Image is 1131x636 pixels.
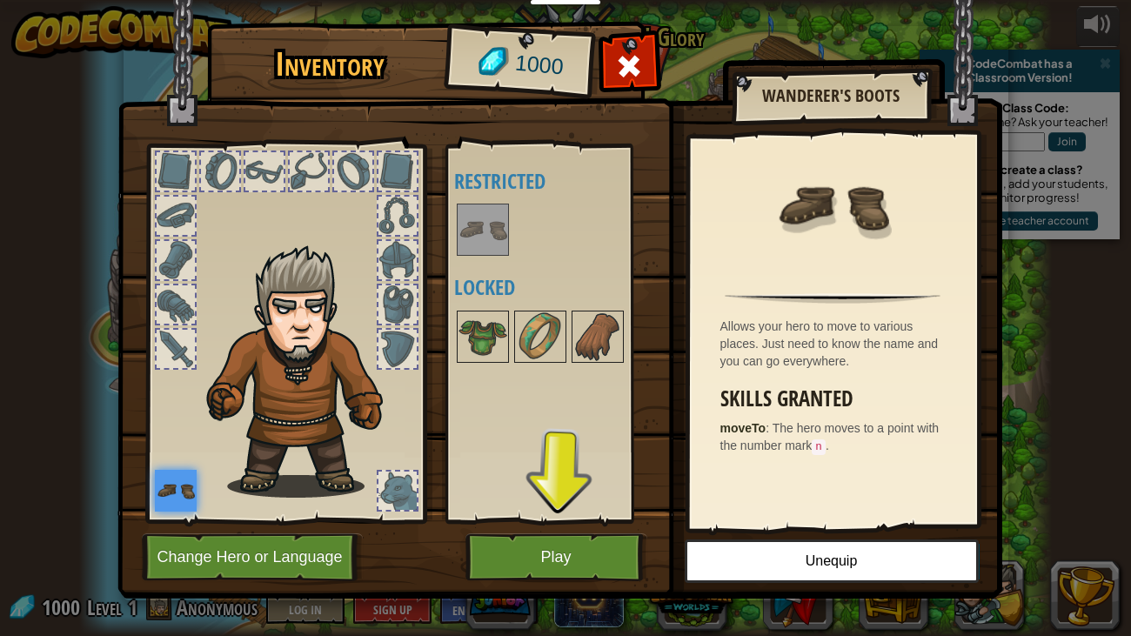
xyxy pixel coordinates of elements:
img: portrait.png [776,150,889,263]
img: hair_m2.png [198,244,412,498]
h4: Locked [454,276,659,298]
h3: Skills Granted [720,387,954,411]
div: Allows your hero to move to various places. Just need to know the name and you can go everywhere. [720,318,954,370]
code: n [812,439,826,455]
h1: Inventory [219,46,441,83]
span: The hero moves to a point with the number mark . [720,421,940,452]
img: portrait.png [573,312,622,361]
span: 1000 [513,48,565,83]
button: Play [465,533,647,581]
img: portrait.png [458,205,507,254]
h2: Wanderer's Boots [749,86,913,105]
span: : [766,421,773,435]
img: portrait.png [155,470,197,512]
img: portrait.png [458,312,507,361]
img: hr.png [725,293,940,304]
button: Change Hero or Language [142,533,363,581]
button: Unequip [685,539,979,583]
img: portrait.png [516,312,565,361]
h4: Restricted [454,170,659,192]
strong: moveTo [720,421,766,435]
